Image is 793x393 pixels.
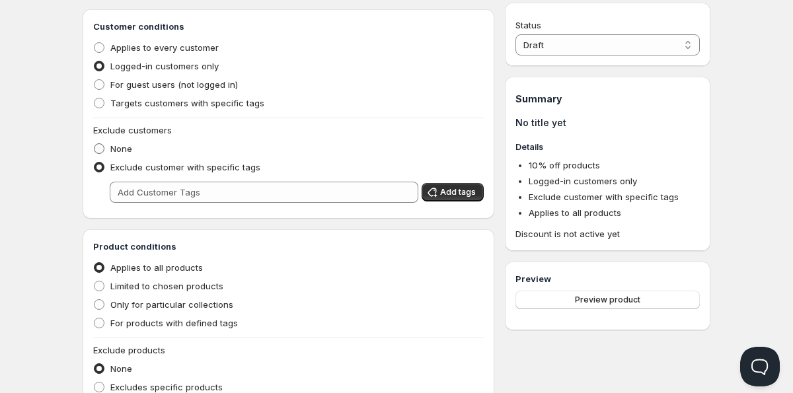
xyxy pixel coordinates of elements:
[529,160,600,170] span: 10 % off products
[93,240,484,253] h3: Product conditions
[422,183,484,201] button: Add tags
[529,207,621,218] span: Applies to all products
[110,281,223,291] span: Limited to chosen products
[740,347,780,386] iframe: Help Scout Beacon - Open
[110,318,238,328] span: For products with defined tags
[515,140,700,153] h3: Details
[110,182,418,203] input: Add Customer Tags
[110,299,233,310] span: Only for particular collections
[110,143,132,154] span: None
[110,79,238,90] span: For guest users (not logged in)
[515,272,700,285] h3: Preview
[529,176,637,186] span: Logged-in customers only
[110,98,264,108] span: Targets customers with specific tags
[515,116,700,129] h1: No title yet
[440,187,476,197] span: Add tags
[93,345,165,355] span: Exclude products
[529,192,679,202] span: Exclude customer with specific tags
[110,61,219,71] span: Logged-in customers only
[93,125,172,135] span: Exclude customers
[515,291,700,309] button: Preview product
[110,262,203,273] span: Applies to all products
[110,42,219,53] span: Applies to every customer
[515,227,700,240] span: Discount is not active yet
[575,295,640,305] span: Preview product
[110,382,223,392] span: Excludes specific products
[515,92,700,106] h1: Summary
[110,363,132,374] span: None
[515,20,541,30] span: Status
[110,162,260,172] span: Exclude customer with specific tags
[93,20,484,33] h3: Customer conditions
